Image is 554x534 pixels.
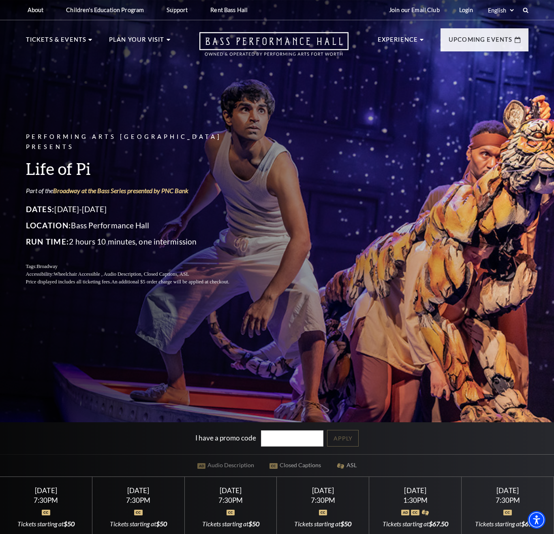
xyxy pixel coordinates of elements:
p: Accessibility: [26,270,249,278]
span: An additional $5 order charge will be applied at checkout. [111,279,229,285]
div: [DATE] [10,486,82,495]
select: Select: [486,6,515,14]
img: icon_oc.svg [319,510,327,515]
p: Performing Arts [GEOGRAPHIC_DATA] Presents [26,132,249,152]
label: I have a promo code [195,433,256,442]
p: 2 hours 10 minutes, one intermission [26,235,249,248]
div: 7:30PM [194,497,267,504]
p: Part of the [26,186,249,195]
h3: Life of Pi [26,158,249,179]
p: Plan Your Visit [109,35,165,49]
div: Tickets starting at [379,519,451,528]
div: 7:30PM [10,497,82,504]
p: Experience [378,35,418,49]
div: [DATE] [194,486,267,495]
p: About [28,6,44,13]
p: Children's Education Program [66,6,144,13]
img: icon_oc.svg [503,510,512,515]
p: Upcoming Events [449,35,513,49]
p: Rent Bass Hall [210,6,248,13]
div: Tickets starting at [287,519,359,528]
img: icon_oc.svg [134,510,143,515]
div: Tickets starting at [471,519,544,528]
span: $50 [64,520,75,528]
span: Wheelchair Accessible , Audio Description, Closed Captions, ASL [53,271,189,277]
p: Price displayed includes all ticketing fees. [26,278,249,286]
img: icon_asla.svg [421,510,430,515]
img: icon_oc.svg [411,510,419,515]
div: Accessibility Menu [528,511,545,529]
p: Tags: [26,263,249,270]
span: $50 [156,520,167,528]
div: 1:30PM [379,497,451,504]
div: [DATE] [471,486,544,495]
div: 7:30PM [102,497,175,504]
span: $67.50 [521,520,541,528]
span: Location: [26,221,71,230]
p: Bass Performance Hall [26,219,249,232]
img: icon_ad.svg [401,510,410,515]
div: [DATE] [102,486,175,495]
p: Support [167,6,188,13]
span: Broadway [36,264,58,269]
div: [DATE] [379,486,451,495]
img: icon_oc.svg [42,510,50,515]
div: 7:30PM [287,497,359,504]
div: Tickets starting at [194,519,267,528]
div: Tickets starting at [102,519,175,528]
div: 7:30PM [471,497,544,504]
div: Tickets starting at [10,519,82,528]
span: Run Time: [26,237,69,246]
span: $67.50 [429,520,448,528]
span: Dates: [26,204,55,214]
p: Tickets & Events [26,35,87,49]
a: Broadway at the Bass Series presented by PNC Bank [53,187,188,194]
img: icon_oc.svg [227,510,235,515]
span: $50 [248,520,259,528]
div: [DATE] [287,486,359,495]
p: [DATE]-[DATE] [26,203,249,216]
span: $50 [340,520,351,528]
